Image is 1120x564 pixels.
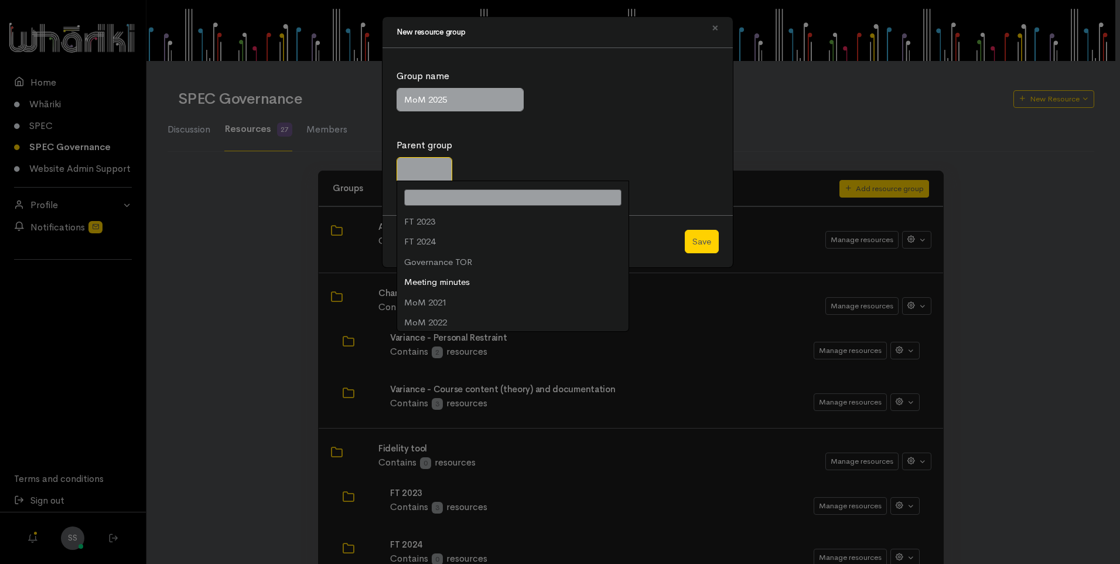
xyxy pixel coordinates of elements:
li: FT 2023 [397,212,629,232]
li: MoM 2022 [397,312,629,333]
label: Group name [397,69,449,83]
li: FT 2024 [397,232,629,252]
button: Close [698,12,733,45]
label: Parent group [397,138,452,152]
button: Save [685,230,719,254]
span: × [712,19,719,36]
li: MoM 2021 [397,293,629,313]
h5: New resource group [397,26,465,38]
li: Meeting minutes [397,272,629,293]
li: Governance TOR [397,252,629,273]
